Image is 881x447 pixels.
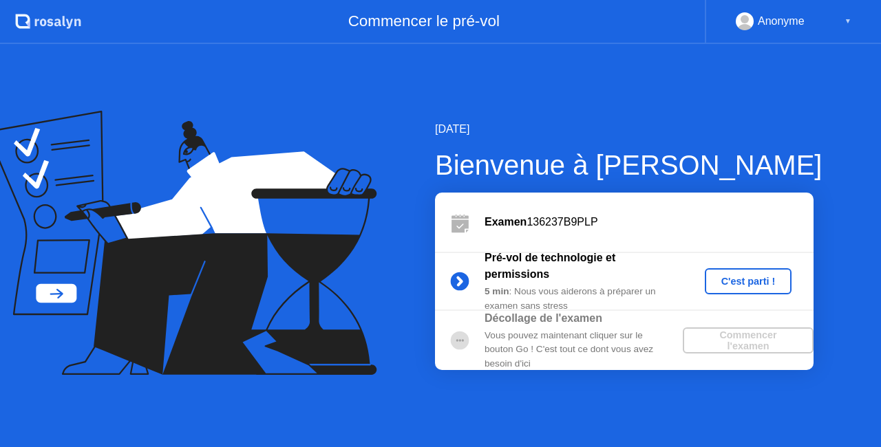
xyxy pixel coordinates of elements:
[435,144,822,186] div: Bienvenue à [PERSON_NAME]
[758,12,805,30] div: Anonyme
[485,285,683,313] div: : Nous vous aiderons à préparer un examen sans stress
[435,121,822,138] div: [DATE]
[485,312,602,324] b: Décollage de l'examen
[683,327,814,353] button: Commencer l'examen
[485,329,683,371] div: Vous pouvez maintenant cliquer sur le bouton Go ! C'est tout ce dont vous avez besoin d'ici
[485,216,527,228] b: Examen
[485,286,509,296] b: 5 min
[705,268,792,294] button: C'est parti !
[845,12,851,30] div: ▼
[688,329,808,351] div: Commencer l'examen
[710,276,787,287] div: C'est parti !
[485,252,615,280] b: Pré-vol de technologie et permissions
[485,214,814,230] div: 136237B9PLP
